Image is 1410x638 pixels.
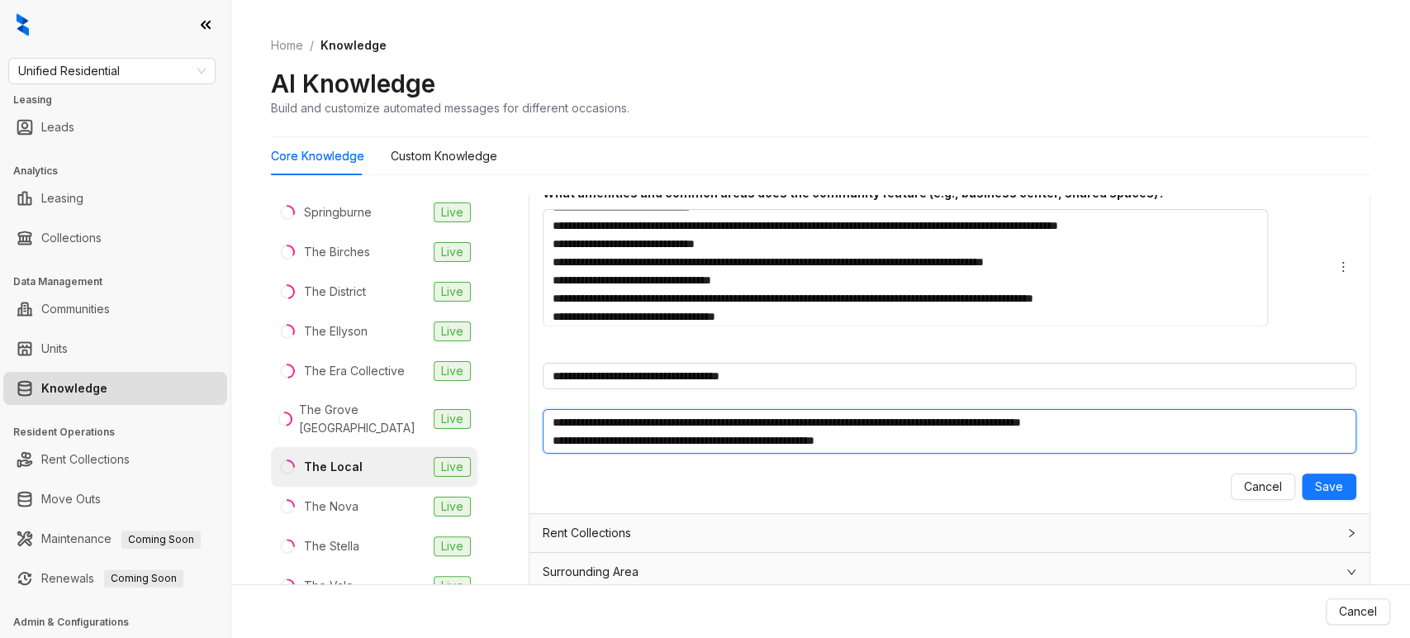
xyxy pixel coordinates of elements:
span: Cancel [1244,478,1282,496]
a: Units [41,332,68,365]
div: Springburne [304,203,372,221]
a: Rent Collections [41,443,130,476]
li: Move Outs [3,483,227,516]
button: Cancel [1231,474,1295,500]
div: The Stella [304,537,359,555]
li: Rent Collections [3,443,227,476]
span: more [1336,260,1350,274]
div: Rent Collections [529,514,1370,552]
span: Save [1315,478,1343,496]
span: Unified Residential [18,59,206,83]
a: Knowledge [41,372,107,405]
div: Build and customize automated messages for different occasions. [271,99,629,117]
a: RenewalsComing Soon [41,562,183,595]
li: Leasing [3,182,227,215]
span: Live [434,497,471,517]
img: logo [17,13,29,36]
li: Collections [3,221,227,255]
div: The Nova [304,498,358,516]
a: Leads [41,111,74,144]
span: Rent Collections [543,524,631,542]
li: Knowledge [3,372,227,405]
div: The Era Collective [304,362,405,380]
span: Live [434,576,471,596]
div: The Birches [304,243,370,261]
a: Leasing [41,182,83,215]
h3: Analytics [13,164,230,179]
h3: Admin & Configurations [13,615,230,630]
span: expanded [1346,567,1356,577]
span: Live [434,361,471,381]
span: collapsed [1346,528,1356,538]
span: Surrounding Area [543,563,639,581]
div: The Ellyson [304,322,368,340]
h3: Resident Operations [13,425,230,440]
span: Live [434,202,471,222]
li: Communities [3,293,227,326]
a: Collections [41,221,102,255]
button: Save [1302,474,1356,500]
h3: Data Management [13,274,230,289]
div: The Local [304,458,363,476]
a: Communities [41,293,110,326]
li: Maintenance [3,522,227,555]
span: Knowledge [320,38,387,52]
div: The Vale [304,577,354,595]
span: Coming Soon [104,569,183,588]
a: Home [268,36,306,55]
li: Units [3,332,227,365]
li: Renewals [3,562,227,595]
h3: Leasing [13,93,230,107]
span: Live [434,457,471,477]
div: Core Knowledge [271,147,364,165]
span: Coming Soon [121,531,201,549]
span: Live [434,242,471,262]
h2: AI Knowledge [271,68,435,99]
div: Surrounding Area [529,553,1370,591]
div: The Grove [GEOGRAPHIC_DATA] [299,401,427,437]
span: Live [434,409,471,429]
span: Live [434,282,471,302]
span: Live [434,321,471,341]
li: / [310,36,314,55]
div: The District [304,283,366,301]
a: Move Outs [41,483,101,516]
div: Custom Knowledge [391,147,497,165]
span: Live [434,536,471,556]
li: Leads [3,111,227,144]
